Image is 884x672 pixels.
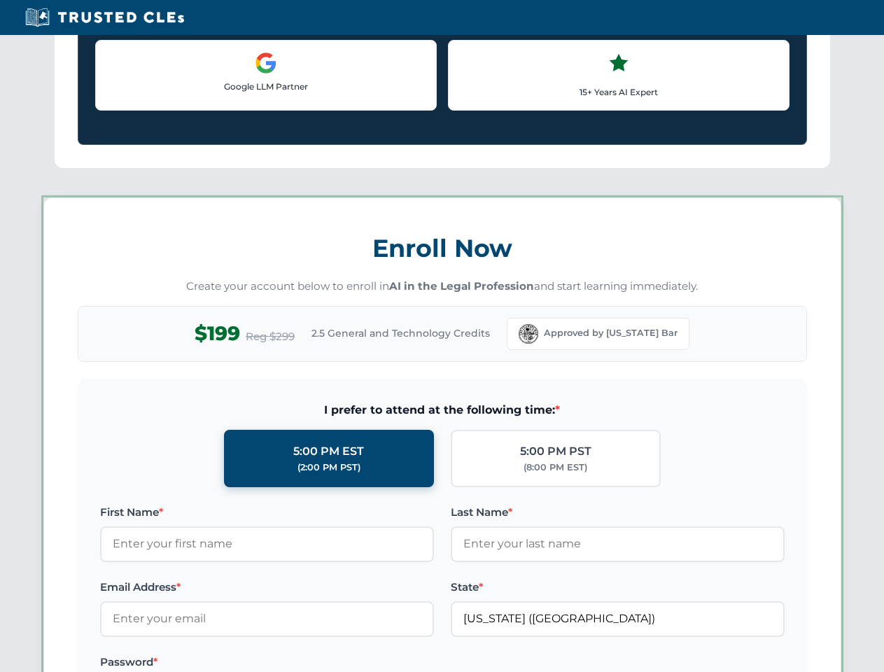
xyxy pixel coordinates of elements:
p: Create your account below to enroll in and start learning immediately. [78,279,807,295]
span: Reg $299 [246,328,295,345]
span: $199 [195,318,240,349]
h3: Enroll Now [78,226,807,270]
input: Florida (FL) [451,601,785,636]
input: Enter your first name [100,526,434,561]
input: Enter your last name [451,526,785,561]
p: Google LLM Partner [107,80,425,93]
strong: AI in the Legal Profession [389,279,534,293]
span: Approved by [US_STATE] Bar [544,326,678,340]
label: State [451,579,785,596]
label: Email Address [100,579,434,596]
p: 15+ Years AI Expert [460,85,778,99]
label: Password [100,654,434,671]
img: Google [255,52,277,74]
img: Trusted CLEs [21,7,188,28]
div: 5:00 PM EST [293,442,364,461]
label: Last Name [451,504,785,521]
span: I prefer to attend at the following time: [100,401,785,419]
span: 2.5 General and Technology Credits [311,325,490,341]
img: Florida Bar [519,324,538,344]
div: (2:00 PM PST) [297,461,360,475]
input: Enter your email [100,601,434,636]
div: (8:00 PM EST) [524,461,587,475]
div: 5:00 PM PST [520,442,591,461]
label: First Name [100,504,434,521]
